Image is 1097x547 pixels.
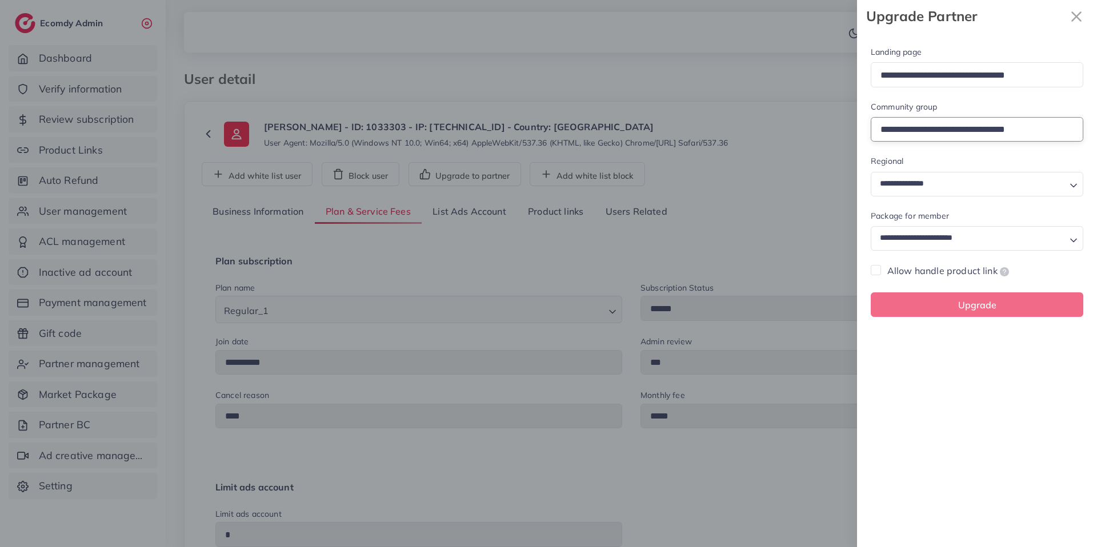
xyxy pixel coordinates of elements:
button: Close [1065,5,1088,28]
label: Allow handle product link [887,264,1011,279]
legend: Community group [871,101,1083,117]
strong: Upgrade Partner [866,6,1065,26]
div: Search for option [871,226,1083,251]
input: Search for option [876,230,1065,246]
legend: Landing page [871,46,1083,62]
svg: x [1065,5,1088,28]
input: Search for option [876,175,1065,192]
legend: Package for member [871,210,1083,226]
button: Upgrade [871,292,1083,317]
span: Upgrade [958,299,996,311]
div: Search for option [871,172,1083,196]
img: logo [998,265,1011,279]
legend: Regional [871,155,1083,171]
